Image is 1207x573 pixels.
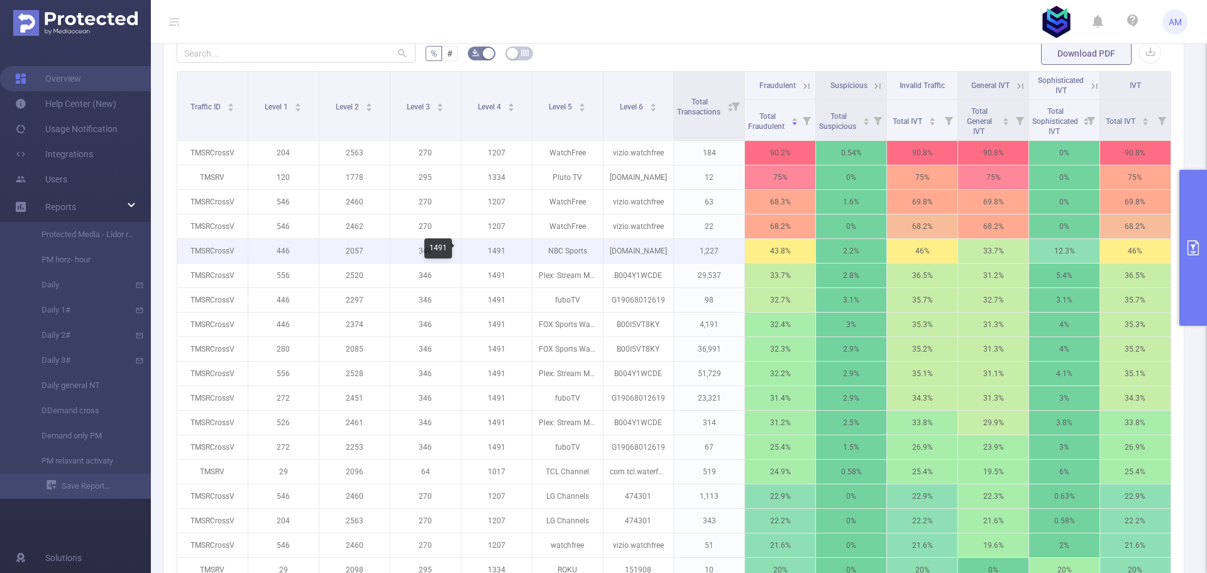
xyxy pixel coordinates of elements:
[816,435,886,459] p: 1.5%
[958,337,1028,361] p: 31.3%
[319,288,390,312] p: 2297
[1029,460,1100,484] p: 6%
[1082,100,1100,140] i: Filter menu
[461,165,532,189] p: 1334
[390,435,461,459] p: 346
[929,116,936,120] i: icon: caret-up
[745,239,815,263] p: 43.8%
[319,214,390,238] p: 2462
[603,239,674,263] p: [DOMAIN_NAME]
[674,386,744,410] p: 23,321
[1029,141,1100,165] p: 0%
[248,386,319,410] p: 272
[1029,386,1100,410] p: 3%
[45,545,82,570] span: Solutions
[958,313,1028,337] p: 31.3%
[603,386,674,410] p: G19068012619
[295,101,302,105] i: icon: caret-up
[745,362,815,386] p: 32.2%
[532,435,603,459] p: fuboTV
[15,167,67,192] a: Users
[578,101,585,105] i: icon: caret-up
[816,264,886,287] p: 2.8%
[1100,313,1171,337] p: 35.3%
[1142,116,1149,123] div: Sort
[816,190,886,214] p: 1.6%
[1029,411,1100,435] p: 3.8%
[1100,411,1171,435] p: 33.8%
[532,190,603,214] p: WatchFree
[620,103,645,111] span: Level 6
[461,484,532,508] p: 1207
[745,313,815,337] p: 32.4%
[461,435,532,459] p: 1491
[958,484,1028,508] p: 22.3%
[674,411,744,435] p: 314
[25,448,136,474] a: PM relavant activaty
[390,337,461,361] p: 346
[958,411,1028,435] p: 29.9%
[461,190,532,214] p: 1207
[461,386,532,410] p: 1491
[674,337,744,361] p: 36,991
[649,101,656,105] i: icon: caret-up
[1142,116,1149,120] i: icon: caret-up
[816,239,886,263] p: 2.2%
[532,165,603,189] p: Pluto TV
[1100,337,1171,361] p: 35.2%
[1106,117,1137,126] span: Total IVT
[390,214,461,238] p: 270
[674,190,744,214] p: 63
[248,165,319,189] p: 120
[319,313,390,337] p: 2374
[177,435,248,459] p: TMSRCrossV
[887,362,957,386] p: 35.1%
[887,141,957,165] p: 90.8%
[887,190,957,214] p: 69.8%
[25,323,136,348] a: Daily 2#
[365,101,373,109] div: Sort
[745,165,815,189] p: 75%
[248,313,319,337] p: 446
[436,101,444,109] div: Sort
[15,142,93,167] a: Integrations
[1029,313,1100,337] p: 4%
[461,362,532,386] p: 1491
[727,72,744,140] i: Filter menu
[532,484,603,508] p: LG Channels
[887,288,957,312] p: 35.7%
[1100,165,1171,189] p: 75%
[1100,214,1171,238] p: 68.2%
[248,239,319,263] p: 446
[816,386,886,410] p: 2.9%
[407,103,432,111] span: Level 3
[248,362,319,386] p: 556
[887,460,957,484] p: 25.4%
[177,460,248,484] p: TMSRV
[390,484,461,508] p: 270
[958,362,1028,386] p: 31.1%
[603,362,674,386] p: B004Y1WCDE
[177,362,248,386] p: TMSRCrossV
[532,214,603,238] p: WatchFree
[816,214,886,238] p: 0%
[1100,239,1171,263] p: 46%
[532,386,603,410] p: fuboTV
[674,165,744,189] p: 12
[674,460,744,484] p: 519
[248,190,319,214] p: 546
[532,411,603,435] p: Plex: Stream Movies & TV
[674,239,744,263] p: 1,227
[390,165,461,189] p: 295
[674,484,744,508] p: 1,113
[791,116,798,120] i: icon: caret-up
[816,165,886,189] p: 0%
[390,141,461,165] p: 270
[25,222,136,247] a: Protected Media - Lidor report
[1003,116,1010,120] i: icon: caret-up
[1169,9,1182,35] span: AM
[177,43,416,63] input: Search...
[532,141,603,165] p: WatchFree
[25,373,136,398] a: Daily general NT
[816,313,886,337] p: 3%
